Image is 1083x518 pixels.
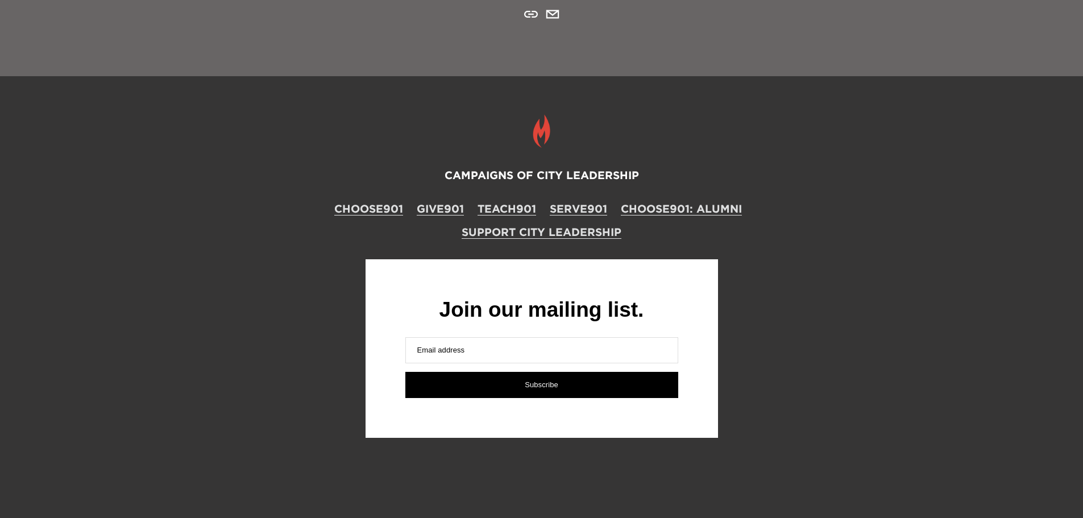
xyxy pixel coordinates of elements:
span: ddress [442,346,465,354]
a: TEACH901 [478,201,536,217]
button: Subscribe [405,372,678,398]
a: URL [524,7,538,21]
a: GIVE901 [417,201,464,217]
a: Support City Leadership [462,225,621,240]
div: Join our mailing list. [405,299,678,320]
span: Email a [417,346,442,354]
a: SERVE901 [550,201,607,217]
a: CHOOSE901 [334,201,403,217]
span: Subscribe [525,380,558,389]
a: CHOOSE901: ALUMNI [621,201,742,217]
h4: CAMPAIGNS OF CITY LEADERSHIP [115,168,968,183]
a: breunna@cityleadership.org [546,7,559,21]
